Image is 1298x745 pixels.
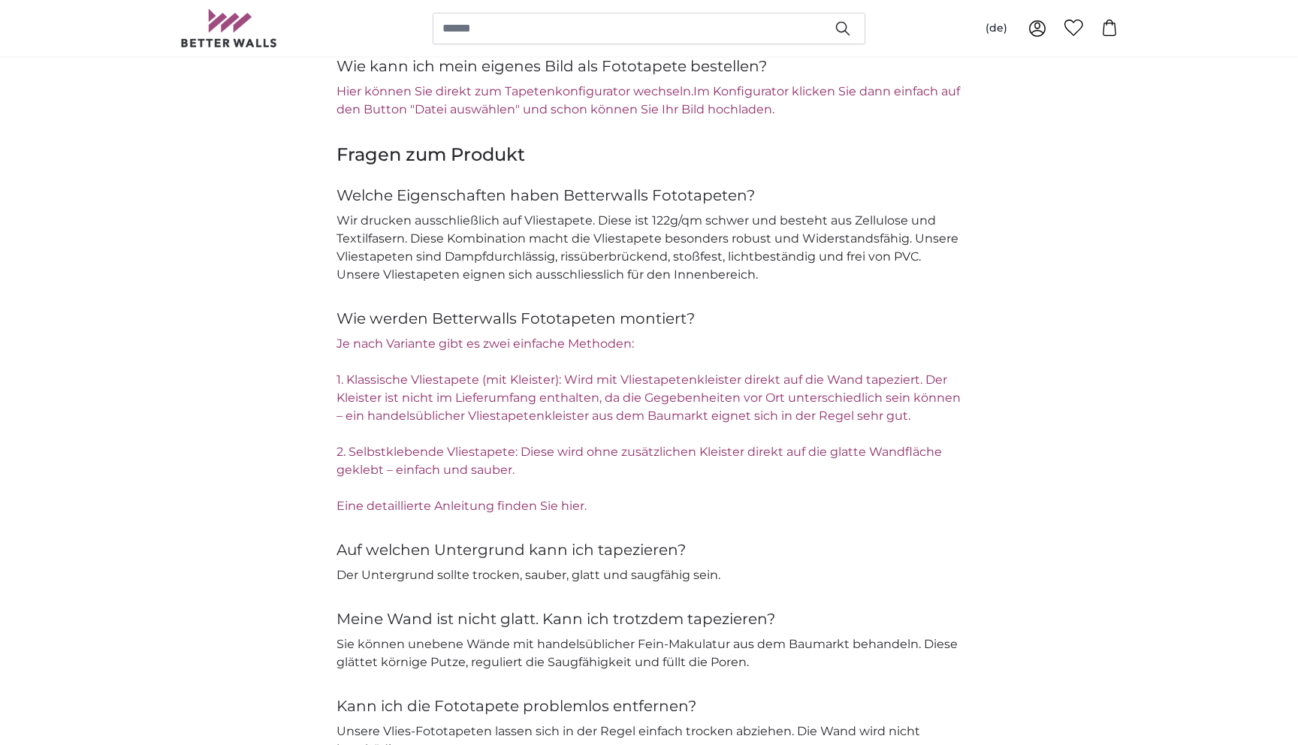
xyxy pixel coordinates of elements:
[337,499,587,513] a: Eine detaillierte Anleitung finden Sie hier.
[337,84,693,98] a: Hier können Sie direkt zum Tapetenkonfigurator wechseln.
[180,9,278,47] img: Betterwalls
[337,308,961,329] h4: Wie werden Betterwalls Fototapeten montiert?
[973,15,1019,42] button: (de)
[337,539,961,560] h4: Auf welchen Untergrund kann ich tapezieren?
[337,635,961,671] p: Sie können unebene Wände mit handelsüblicher Fein-Makulatur aus dem Baumarkt behandeln. Diese glä...
[337,84,960,116] a: Im Konfigurator klicken Sie dann einfach auf den Button "Datei auswählen" und schon können Sie Ih...
[337,695,961,716] h4: Kann ich die Fototapete problemlos entfernen?
[337,212,961,284] p: Wir drucken ausschließlich auf Vliestapete. Diese ist 122g/qm schwer und besteht aus Zellulose un...
[337,566,961,584] p: Der Untergrund sollte trocken, sauber, glatt und saugfähig sein.
[337,56,961,77] h4: Wie kann ich mein eigenes Bild als Fototapete bestellen?
[337,608,961,629] h4: Meine Wand ist nicht glatt. Kann ich trotzdem tapezieren?
[337,336,961,477] a: Je nach Variante gibt es zwei einfache Methoden: 1. Klassische Vliestapete (mit Kleister): Wird m...
[337,143,961,167] h3: Fragen zum Produkt
[337,185,961,206] h4: Welche Eigenschaften haben Betterwalls Fototapeten?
